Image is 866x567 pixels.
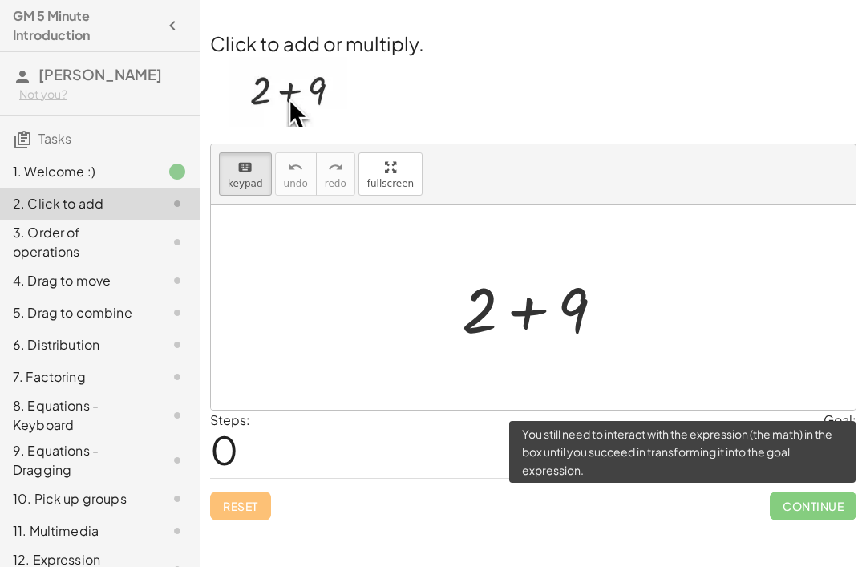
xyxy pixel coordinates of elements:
span: 0 [210,425,238,474]
i: Task not started. [168,489,187,508]
span: keypad [228,178,263,189]
h2: Click to add or multiply. [210,30,856,57]
button: undoundo [275,152,317,196]
div: 2. Click to add [13,194,142,213]
span: [PERSON_NAME] [38,65,162,83]
div: 5. Drag to combine [13,303,142,322]
i: Task not started. [168,521,187,541]
button: keyboardkeypad [219,152,272,196]
i: undo [288,158,303,177]
div: 9. Equations - Dragging [13,441,142,480]
i: Task not started. [168,303,187,322]
i: Task not started. [168,451,187,470]
i: Task not started. [168,194,187,213]
h4: GM 5 Minute Introduction [13,6,158,45]
div: 10. Pick up groups [13,489,142,508]
i: Task not started. [168,406,187,425]
div: 11. Multimedia [13,521,142,541]
div: Goal: [824,411,856,430]
button: fullscreen [358,152,423,196]
i: redo [328,158,343,177]
div: 7. Factoring [13,367,142,387]
i: Task not started. [168,335,187,354]
div: 1. Welcome :) [13,162,142,181]
div: 3. Order of operations [13,223,142,261]
i: Task not started. [168,233,187,252]
i: Task not started. [168,367,187,387]
span: undo [284,178,308,189]
i: Task not started. [168,271,187,290]
label: Steps: [210,411,250,428]
button: redoredo [316,152,355,196]
i: keyboard [237,158,253,177]
div: 4. Drag to move [13,271,142,290]
div: Not you? [19,87,187,103]
div: 8. Equations - Keyboard [13,396,142,435]
span: Tasks [38,130,71,147]
i: Task finished. [168,162,187,181]
span: fullscreen [367,178,414,189]
div: 6. Distribution [13,335,142,354]
img: acc24cad2d66776ab3378aca534db7173dae579742b331bb719a8ca59f72f8de.webp [229,57,347,127]
span: redo [325,178,346,189]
